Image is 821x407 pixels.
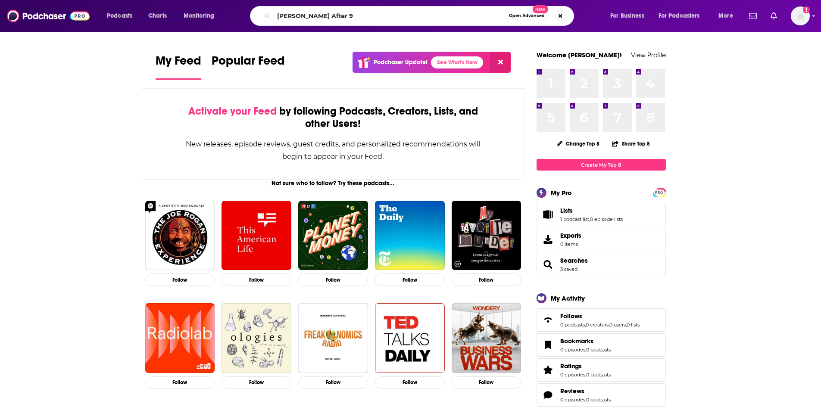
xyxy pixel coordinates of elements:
[298,303,368,373] a: Freakonomics Radio
[560,337,611,345] a: Bookmarks
[142,180,525,187] div: Not sure who to follow? Try these podcasts...
[298,201,368,270] img: Planet Money
[431,56,483,68] a: See What's New
[551,294,585,302] div: My Activity
[212,53,285,73] span: Popular Feed
[552,138,605,149] button: Change Top 8
[631,51,666,59] a: View Profile
[537,228,666,251] a: Exports
[222,273,291,286] button: Follow
[145,303,215,373] img: Radiolab
[659,10,700,22] span: For Podcasters
[791,6,810,25] span: Logged in as WesBurdett
[452,376,521,389] button: Follow
[586,372,611,378] a: 0 podcasts
[610,10,644,22] span: For Business
[188,105,277,118] span: Activate your Feed
[560,372,585,378] a: 0 episodes
[537,383,666,407] span: Reviews
[586,322,609,328] a: 0 creators
[560,387,584,395] span: Reviews
[258,6,582,26] div: Search podcasts, credits, & more...
[540,258,557,270] a: Searches
[452,273,521,286] button: Follow
[540,208,557,221] a: Lists
[101,9,144,23] button: open menu
[222,201,291,270] a: This American Life
[589,216,590,222] span: ,
[609,322,626,328] a: 0 users
[560,312,582,320] span: Follows
[585,372,586,378] span: ,
[551,189,572,197] div: My Pro
[791,6,810,25] img: User Profile
[560,322,585,328] a: 0 podcasts
[298,376,368,389] button: Follow
[537,203,666,226] span: Lists
[537,253,666,276] span: Searches
[540,389,557,401] a: Reviews
[222,376,291,389] button: Follow
[560,257,588,264] a: Searches
[375,201,445,270] img: The Daily
[298,273,368,286] button: Follow
[145,273,215,286] button: Follow
[791,6,810,25] button: Show profile menu
[145,201,215,270] img: The Joe Rogan Experience
[654,190,665,196] span: PRO
[604,9,655,23] button: open menu
[560,216,589,222] a: 1 podcast list
[375,273,445,286] button: Follow
[590,216,623,222] a: 0 episode lists
[185,105,481,130] div: by following Podcasts, Creators, Lists, and other Users!
[560,362,611,370] a: Ratings
[274,9,505,23] input: Search podcasts, credits, & more...
[540,314,557,326] a: Follows
[505,11,549,21] button: Open AdvancedNew
[222,303,291,373] a: Ologies with Alie Ward
[452,201,521,270] img: My Favorite Murder with Karen Kilgariff and Georgia Hardstark
[145,376,215,389] button: Follow
[586,397,611,403] a: 0 podcasts
[803,6,810,13] svg: Add a profile image
[185,138,481,163] div: New releases, episode reviews, guest credits, and personalized recommendations will begin to appe...
[560,207,573,214] span: Lists
[612,135,650,152] button: Share Top 8
[746,9,760,23] a: Show notifications dropdown
[560,266,578,272] a: 3 saved
[585,347,586,353] span: ,
[374,59,428,66] p: Podchaser Update!
[560,207,623,214] a: Lists
[767,9,780,23] a: Show notifications dropdown
[560,347,585,353] a: 0 episodes
[452,303,521,373] a: Business Wars
[178,9,225,23] button: open menu
[156,53,201,80] a: My Feed
[148,10,167,22] span: Charts
[7,8,90,24] img: Podchaser - Follow, Share and Rate Podcasts
[560,312,640,320] a: Follows
[560,337,593,345] span: Bookmarks
[712,9,744,23] button: open menu
[212,53,285,80] a: Popular Feed
[560,397,585,403] a: 0 episodes
[626,322,627,328] span: ,
[718,10,733,22] span: More
[184,10,214,22] span: Monitoring
[533,5,548,13] span: New
[537,159,666,171] a: Create My Top 8
[540,339,557,351] a: Bookmarks
[375,376,445,389] button: Follow
[537,51,622,59] a: Welcome [PERSON_NAME]!
[540,233,557,245] span: Exports
[540,364,557,376] a: Ratings
[560,232,581,239] span: Exports
[375,303,445,373] a: TED Talks Daily
[143,9,172,23] a: Charts
[560,362,582,370] span: Ratings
